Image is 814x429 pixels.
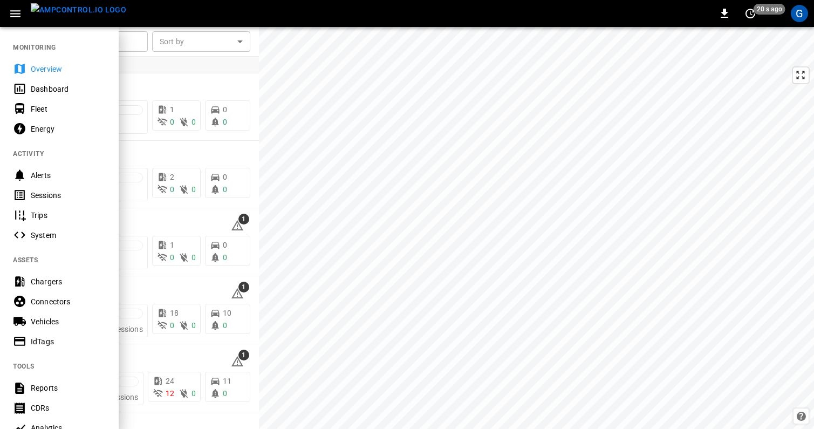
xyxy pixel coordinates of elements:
[31,296,106,307] div: Connectors
[31,104,106,114] div: Fleet
[31,403,106,413] div: CDRs
[31,84,106,94] div: Dashboard
[31,336,106,347] div: IdTags
[31,210,106,221] div: Trips
[31,124,106,134] div: Energy
[31,64,106,74] div: Overview
[31,383,106,393] div: Reports
[791,5,808,22] div: profile-icon
[31,316,106,327] div: Vehicles
[31,170,106,181] div: Alerts
[31,3,126,17] img: ampcontrol.io logo
[31,190,106,201] div: Sessions
[754,4,785,15] span: 20 s ago
[742,5,759,22] button: set refresh interval
[31,276,106,287] div: Chargers
[31,230,106,241] div: System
